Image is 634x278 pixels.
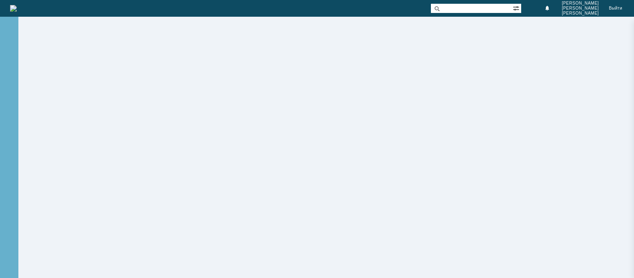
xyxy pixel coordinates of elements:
[10,5,17,12] a: Перейти на домашнюю страницу
[513,4,521,12] span: Расширенный поиск
[562,1,599,6] span: [PERSON_NAME]
[562,11,599,16] span: [PERSON_NAME]
[10,5,17,12] img: logo
[562,6,599,11] span: [PERSON_NAME]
